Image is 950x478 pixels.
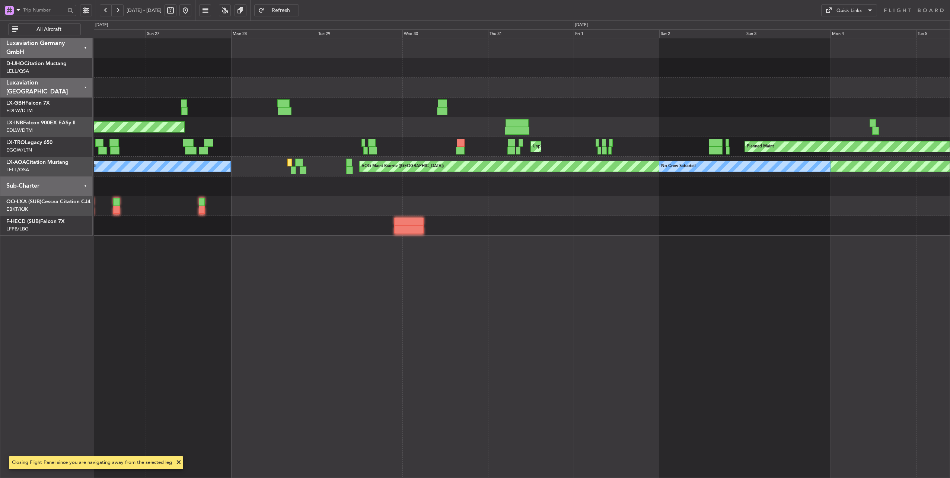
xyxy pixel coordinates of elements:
a: LELL/QSA [6,68,29,74]
div: Planned Maint [747,141,774,152]
a: LX-INBFalcon 900EX EASy II [6,120,76,125]
a: LFPB/LBG [6,226,29,232]
div: No Crew Sabadell [661,161,696,172]
div: Mon 28 [231,29,317,38]
div: Thu 31 [488,29,574,38]
div: Closing Flight Panel since you are navigating away from the selected leg [12,459,172,466]
input: Trip Number [23,4,65,16]
div: Tue 29 [317,29,402,38]
span: F-HECD (SUB) [6,219,40,224]
span: All Aircraft [20,27,78,32]
span: Refresh [266,8,296,13]
div: Unplanned Maint [GEOGRAPHIC_DATA] ([GEOGRAPHIC_DATA]) [533,141,655,152]
span: D-IJHO [6,61,24,66]
span: OO-LXA (SUB) [6,199,41,204]
div: [DATE] [575,22,588,28]
span: LX-GBH [6,101,25,106]
div: Sat 2 [659,29,745,38]
span: [DATE] - [DATE] [127,7,162,14]
a: F-HECD (SUB)Falcon 7X [6,219,65,224]
div: [DATE] [95,22,108,28]
a: EBKT/KJK [6,206,28,213]
a: LX-GBHFalcon 7X [6,101,50,106]
a: LX-TROLegacy 650 [6,140,52,145]
button: Quick Links [821,4,877,16]
a: EDLW/DTM [6,127,33,134]
a: EDLW/DTM [6,107,33,114]
a: LX-AOACitation Mustang [6,160,68,165]
div: Sat 26 [60,29,146,38]
a: EGGW/LTN [6,147,32,153]
a: D-IJHOCitation Mustang [6,61,67,66]
div: Fri 1 [574,29,659,38]
div: Quick Links [836,7,862,15]
a: LELL/QSA [6,166,29,173]
span: LX-INB [6,120,23,125]
span: LX-AOA [6,160,26,165]
div: Mon 4 [831,29,916,38]
div: AOG Maint Biarritz ([GEOGRAPHIC_DATA]) [361,161,444,172]
div: Sun 27 [146,29,231,38]
div: Wed 30 [402,29,488,38]
button: All Aircraft [8,23,81,35]
div: Sun 3 [745,29,831,38]
button: Refresh [254,4,299,16]
span: LX-TRO [6,140,25,145]
a: OO-LXA (SUB)Cessna Citation CJ4 [6,199,90,204]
